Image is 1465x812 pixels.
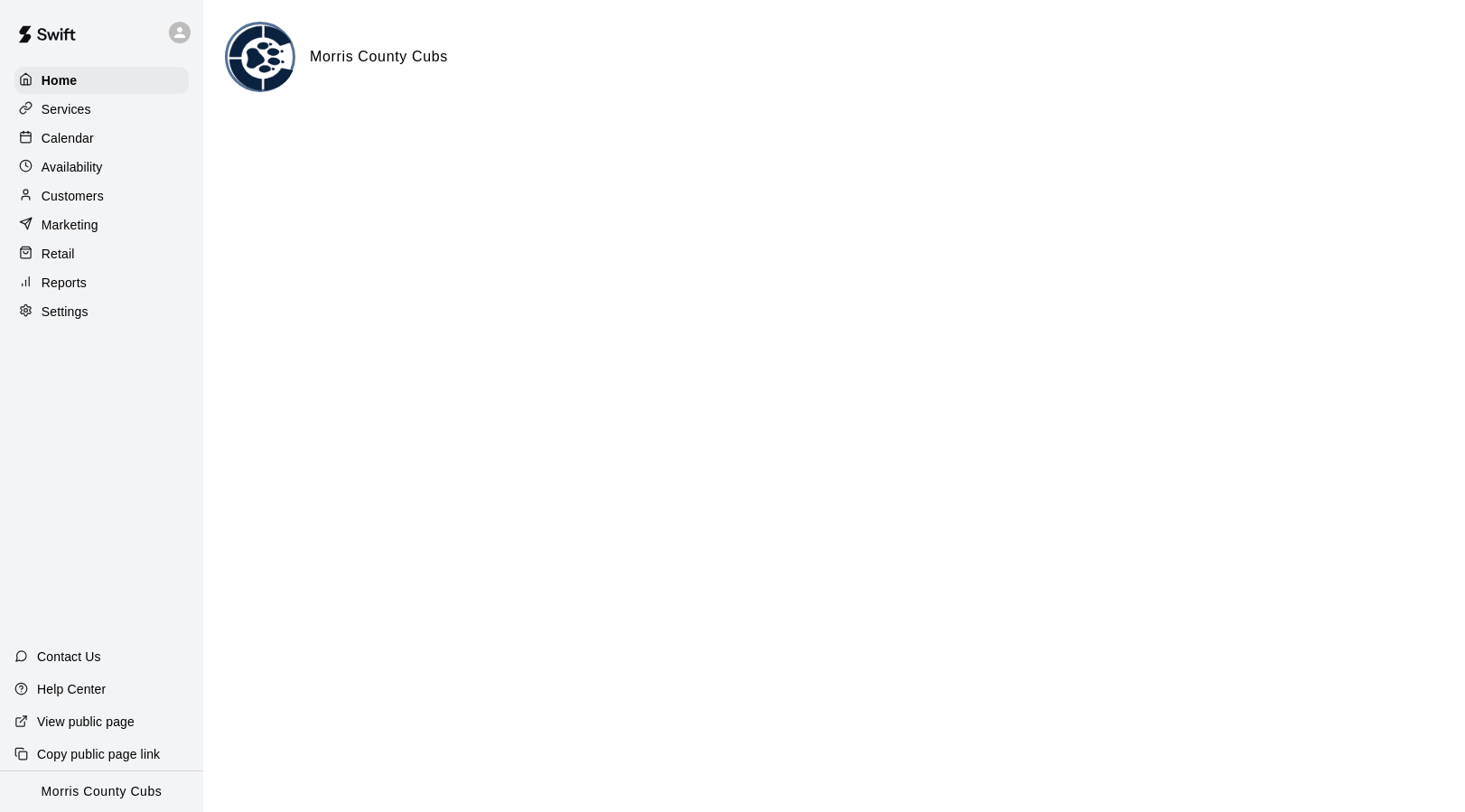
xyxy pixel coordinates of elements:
a: Availability [14,154,189,181]
img: Morris County Cubs logo [228,24,295,92]
h6: Morris County Cubs [310,45,448,69]
p: Home [42,71,78,89]
p: View public page [37,713,135,731]
a: Settings [14,298,189,325]
p: Reports [42,274,87,292]
a: Reports [14,269,189,296]
p: Retail [42,245,75,263]
a: Retail [14,240,189,267]
p: Help Center [37,680,106,698]
a: Customers [14,182,189,210]
p: Services [42,100,91,118]
p: Contact Us [37,648,101,666]
p: Calendar [42,129,94,147]
a: Home [14,67,189,94]
p: Customers [42,187,104,205]
a: Marketing [14,211,189,238]
a: Services [14,96,189,123]
p: Settings [42,303,89,321]
p: Availability [42,158,103,176]
p: Marketing [42,216,98,234]
a: Calendar [14,125,189,152]
p: Copy public page link [37,745,160,763]
p: Morris County Cubs [42,782,163,801]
